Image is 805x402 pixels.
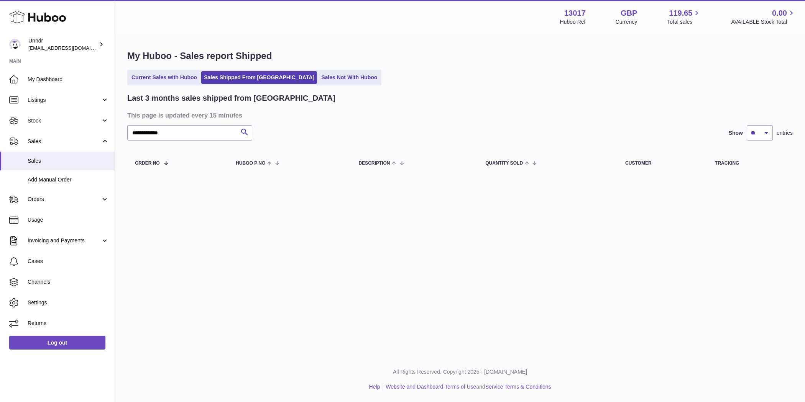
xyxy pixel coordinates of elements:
span: Sales [28,157,109,165]
span: Stock [28,117,101,124]
span: Description [358,161,390,166]
a: Log out [9,336,105,350]
div: Unndr [28,37,97,52]
a: Sales Shipped From [GEOGRAPHIC_DATA] [201,71,317,84]
span: Huboo P no [236,161,265,166]
div: Customer [625,161,700,166]
label: Show [729,129,743,137]
a: Sales Not With Huboo [319,71,380,84]
h2: Last 3 months sales shipped from [GEOGRAPHIC_DATA] [127,93,335,103]
a: Current Sales with Huboo [129,71,200,84]
a: 119.65 Total sales [667,8,701,26]
span: 0.00 [772,8,787,18]
div: Tracking [715,161,785,166]
span: Add Manual Order [28,176,109,183]
strong: 13017 [564,8,586,18]
a: Service Terms & Conditions [485,384,551,390]
div: Currency [616,18,637,26]
span: Settings [28,299,109,306]
span: entries [777,129,793,137]
span: My Dashboard [28,76,109,83]
span: Sales [28,138,101,145]
li: and [383,383,551,391]
h3: This page is updated every 15 minutes [127,111,791,119]
span: Listings [28,96,101,104]
h1: My Huboo - Sales report Shipped [127,50,793,62]
span: Returns [28,320,109,327]
a: Website and Dashboard Terms of Use [386,384,476,390]
span: Quantity Sold [485,161,523,166]
strong: GBP [621,8,637,18]
span: Cases [28,258,109,265]
span: 119.65 [669,8,692,18]
p: All Rights Reserved. Copyright 2025 - [DOMAIN_NAME] [121,368,799,376]
span: Total sales [667,18,701,26]
span: Invoicing and Payments [28,237,101,244]
img: sofiapanwar@gmail.com [9,39,21,50]
span: Usage [28,216,109,224]
span: Channels [28,278,109,286]
span: [EMAIL_ADDRESS][DOMAIN_NAME] [28,45,113,51]
a: Help [369,384,380,390]
span: Order No [135,161,160,166]
a: 0.00 AVAILABLE Stock Total [731,8,796,26]
span: AVAILABLE Stock Total [731,18,796,26]
span: Orders [28,196,101,203]
div: Huboo Ref [560,18,586,26]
